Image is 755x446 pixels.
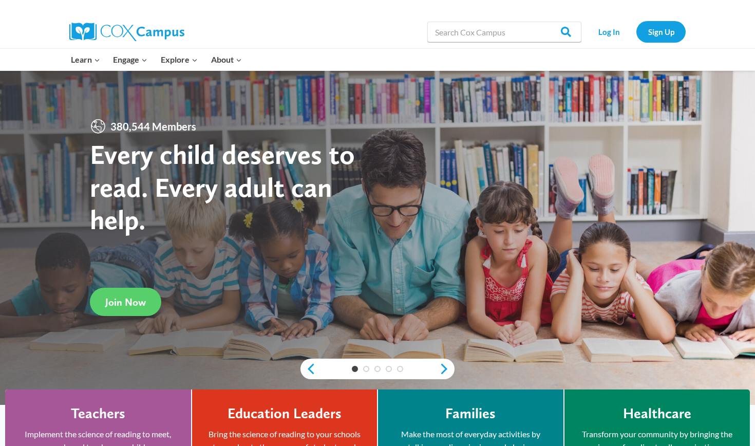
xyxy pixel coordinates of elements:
a: Join Now [90,288,161,316]
a: Sign Up [636,21,686,42]
span: Learn [71,53,100,66]
strong: Every child deserves to read. Every adult can help. [90,138,355,236]
h4: Families [445,405,496,422]
h4: Education Leaders [228,405,342,422]
div: content slider buttons [300,359,455,379]
h4: Teachers [71,405,125,422]
span: About [211,53,242,66]
a: previous [300,363,316,375]
a: Log In [587,21,631,42]
a: 3 [374,366,381,372]
span: Join Now [105,296,146,308]
span: Explore [161,53,198,66]
a: 1 [352,366,358,372]
span: Engage [113,53,147,66]
span: 380,544 Members [106,118,200,135]
nav: Secondary Navigation [587,21,686,42]
h4: Healthcare [623,405,691,422]
input: Search Cox Campus [427,22,581,42]
a: next [439,363,455,375]
img: Cox Campus [69,23,184,41]
nav: Primary Navigation [64,49,248,70]
a: 5 [397,366,403,372]
a: 2 [363,366,369,372]
a: 4 [386,366,392,372]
